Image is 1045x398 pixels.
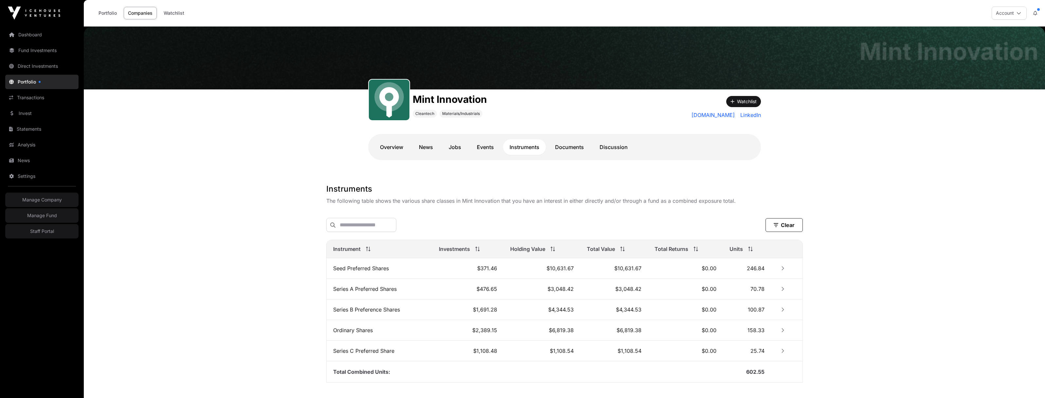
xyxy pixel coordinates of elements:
td: $1,108.54 [580,341,648,361]
a: Transactions [5,90,79,105]
h1: Mint Innovation [413,93,487,105]
td: $10,631.67 [504,258,580,279]
img: Mint Innovation [84,27,1045,89]
nav: Tabs [373,139,756,155]
a: Settings [5,169,79,183]
td: $371.46 [432,258,504,279]
span: Investments [439,245,470,253]
td: $2,389.15 [432,320,504,341]
td: $4,344.53 [504,299,580,320]
h1: Instruments [326,184,803,194]
a: Documents [549,139,590,155]
td: $1,691.28 [432,299,504,320]
td: $1,108.48 [432,341,504,361]
button: Row Collapsed [778,304,788,315]
button: Row Collapsed [778,263,788,274]
a: News [5,153,79,168]
button: Watchlist [726,96,761,107]
span: 246.84 [747,265,765,272]
a: Events [470,139,500,155]
a: Dashboard [5,28,79,42]
a: [DOMAIN_NAME] [692,111,735,119]
a: Overview [373,139,410,155]
td: $0.00 [648,341,723,361]
a: Manage Fund [5,208,79,223]
a: Jobs [442,139,468,155]
a: Staff Portal [5,224,79,238]
span: Total Returns [655,245,688,253]
button: Row Collapsed [778,284,788,294]
a: Portfolio [94,7,121,19]
td: $4,344.53 [580,299,648,320]
span: 70.78 [750,286,765,292]
span: 158.33 [748,327,765,333]
span: 100.87 [748,306,765,313]
a: Fund Investments [5,43,79,58]
td: $3,048.42 [504,279,580,299]
td: $3,048.42 [580,279,648,299]
td: $6,819.38 [580,320,648,341]
td: $476.65 [432,279,504,299]
span: Holding Value [510,245,545,253]
a: Discussion [593,139,634,155]
span: Materials/Industrials [442,111,480,116]
button: Row Collapsed [778,325,788,335]
td: Series A Preferred Shares [327,279,432,299]
a: Portfolio [5,75,79,89]
span: Units [730,245,743,253]
a: Manage Company [5,193,79,207]
span: 602.55 [746,369,765,375]
a: Statements [5,122,79,136]
td: Series C Preferred Share [327,341,432,361]
img: Mint.svg [371,82,407,118]
h1: Mint Innovation [859,40,1038,63]
td: $0.00 [648,279,723,299]
span: Total Combined Units: [333,369,390,375]
td: $0.00 [648,320,723,341]
td: $0.00 [648,258,723,279]
a: Companies [124,7,157,19]
a: News [412,139,440,155]
a: Instruments [503,139,546,155]
button: Account [992,7,1027,20]
td: Ordinary Shares [327,320,432,341]
td: Series B Preference Shares [327,299,432,320]
td: $1,108.54 [504,341,580,361]
a: Watchlist [159,7,189,19]
p: The following table shows the various share classes in Mint Innovation that you have an interest ... [326,197,803,205]
a: Analysis [5,138,79,152]
td: $0.00 [648,299,723,320]
span: 25.74 [750,348,765,354]
span: Instrument [333,245,361,253]
td: $6,819.38 [504,320,580,341]
a: Direct Investments [5,59,79,73]
td: $10,631.67 [580,258,648,279]
td: Seed Preferred Shares [327,258,432,279]
button: Row Collapsed [778,346,788,356]
img: Icehouse Ventures Logo [8,7,60,20]
span: Cleantech [415,111,434,116]
span: Total Value [587,245,615,253]
a: LinkedIn [738,111,761,119]
button: Clear [766,218,803,232]
a: Invest [5,106,79,121]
